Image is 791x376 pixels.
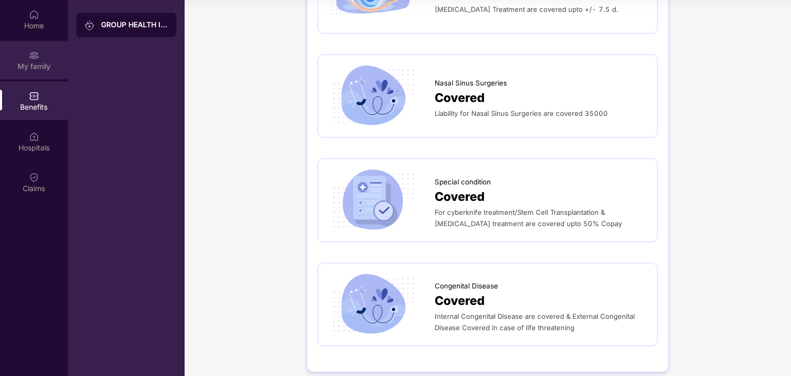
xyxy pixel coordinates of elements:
[435,187,485,207] span: Covered
[29,91,39,101] img: svg+xml;base64,PHN2ZyBpZD0iQmVuZWZpdHMiIHhtbG5zPSJodHRwOi8vd3d3LnczLm9yZy8yMDAwL3N2ZyIgd2lkdGg9Ij...
[435,292,485,311] span: Covered
[101,20,168,30] div: GROUP HEALTH INSURANCE
[435,89,485,108] span: Covered
[435,78,507,89] span: Nasal Sinus Surgeries
[29,9,39,20] img: svg+xml;base64,PHN2ZyBpZD0iSG9tZSIgeG1sbnM9Imh0dHA6Ly93d3cudzMub3JnLzIwMDAvc3ZnIiB3aWR0aD0iMjAiIG...
[29,131,39,142] img: svg+xml;base64,PHN2ZyBpZD0iSG9zcGl0YWxzIiB4bWxucz0iaHR0cDovL3d3dy53My5vcmcvMjAwMC9zdmciIHdpZHRoPS...
[435,312,635,332] span: Internal Congenital Disease are covered & External Congenital Disease Covered in case of life thr...
[435,177,491,187] span: Special condition
[29,172,39,182] img: svg+xml;base64,PHN2ZyBpZD0iQ2xhaW0iIHhtbG5zPSJodHRwOi8vd3d3LnczLm9yZy8yMDAwL3N2ZyIgd2lkdGg9IjIwIi...
[29,50,39,60] img: svg+xml;base64,PHN2ZyB3aWR0aD0iMjAiIGhlaWdodD0iMjAiIHZpZXdCb3g9IjAgMCAyMCAyMCIgZmlsbD0ibm9uZSIgeG...
[85,20,95,30] img: svg+xml;base64,PHN2ZyB3aWR0aD0iMjAiIGhlaWdodD0iMjAiIHZpZXdCb3g9IjAgMCAyMCAyMCIgZmlsbD0ibm9uZSIgeG...
[435,208,622,228] span: For cyberknife treatment/Stem Cell Transplantation & [MEDICAL_DATA] treatment are covered upto 50...
[435,281,498,292] span: Congenital Disease
[328,274,418,335] img: icon
[328,169,418,231] img: icon
[328,65,418,127] img: icon
[435,109,608,117] span: Liability for Nasal Sinus Surgeries are covered 35000
[435,5,618,13] span: [MEDICAL_DATA] Treatment are covered upto +/- 7.5 d.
